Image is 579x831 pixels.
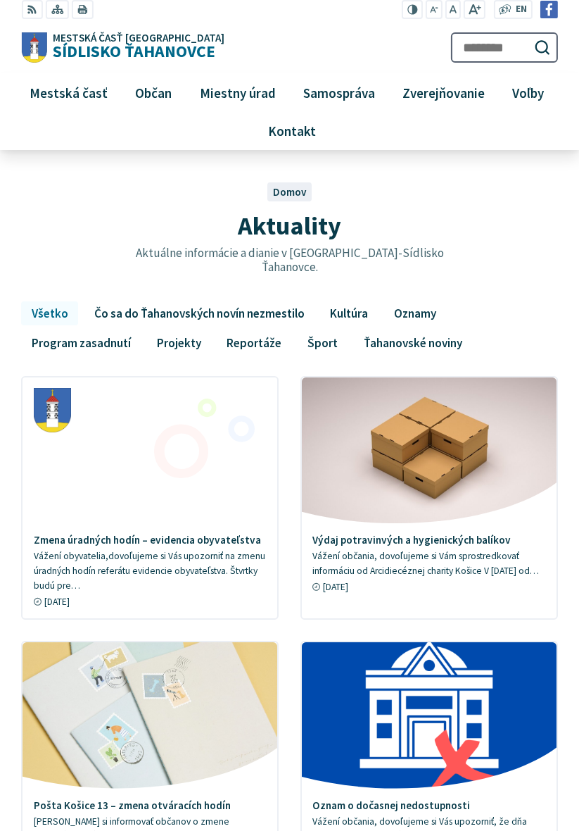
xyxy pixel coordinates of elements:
[238,209,341,242] span: Aktuality
[23,377,277,618] a: Zmena úradných hodín – evidencia obyvateľstva Vážení obyvatelia,dovoľujeme si Vás upozorniť na zm...
[297,330,348,354] a: Šport
[47,32,224,60] span: Sídlisko Ťahanovce
[44,596,70,608] span: [DATE]
[312,799,546,812] h4: Oznam o dočasnej nedostupnosti
[34,534,267,546] h4: Zmena úradných hodín – evidencia obyvateľstva
[127,73,181,111] a: Občan
[84,301,314,325] a: Čo sa do Ťahanovských novín nezmestilo
[21,32,47,63] img: Prejsť na domovskú stránku
[312,549,546,578] p: Vážení občania, dovoľujeme si Vám sprostredkovať informáciu od Arcidiecéznej charity Košice V [DA...
[397,73,490,111] span: Zverejňovanie
[516,2,527,17] span: EN
[21,301,78,325] a: Všetko
[263,112,322,150] span: Kontakt
[353,330,472,354] a: Ťahanovské noviny
[53,32,224,43] span: Mestská časť [GEOGRAPHIC_DATA]
[298,73,380,111] span: Samospráva
[130,73,177,111] span: Občan
[217,330,292,354] a: Reportáže
[129,246,450,275] p: Aktuálne informácie a dianie v [GEOGRAPHIC_DATA]-Sídlisko Ťahanovce.
[194,73,281,111] span: Miestny úrad
[273,185,307,199] a: Domov
[34,799,267,812] h4: Pošta Košice 13 – zmena otváracích hodín
[504,73,552,111] a: Voľby
[21,330,141,354] a: Program zasadnutí
[34,549,267,593] p: Vážení obyvatelia,dovoľujeme si Vás upozorniť na zmenu úradných hodín referátu evidencie obyvateľ...
[320,301,378,325] a: Kultúra
[295,73,383,111] a: Samospráva
[507,73,549,111] span: Voľby
[25,73,113,111] span: Mestská časť
[312,534,546,546] h4: Výdaj potravinvých a hygienických balíkov
[302,377,556,604] a: Výdaj potravinvých a hygienických balíkov Vážení občania, dovoľujeme si Vám sprostredkovať inform...
[27,112,558,150] a: Kontakt
[540,1,558,18] img: Prejsť na Facebook stránku
[394,73,493,111] a: Zverejňovanie
[383,301,446,325] a: Oznamy
[21,32,224,63] a: Logo Sídlisko Ťahanovce, prejsť na domovskú stránku.
[511,2,530,17] a: EN
[323,581,348,593] span: [DATE]
[21,73,116,111] a: Mestská časť
[146,330,211,354] a: Projekty
[191,73,284,111] a: Miestny úrad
